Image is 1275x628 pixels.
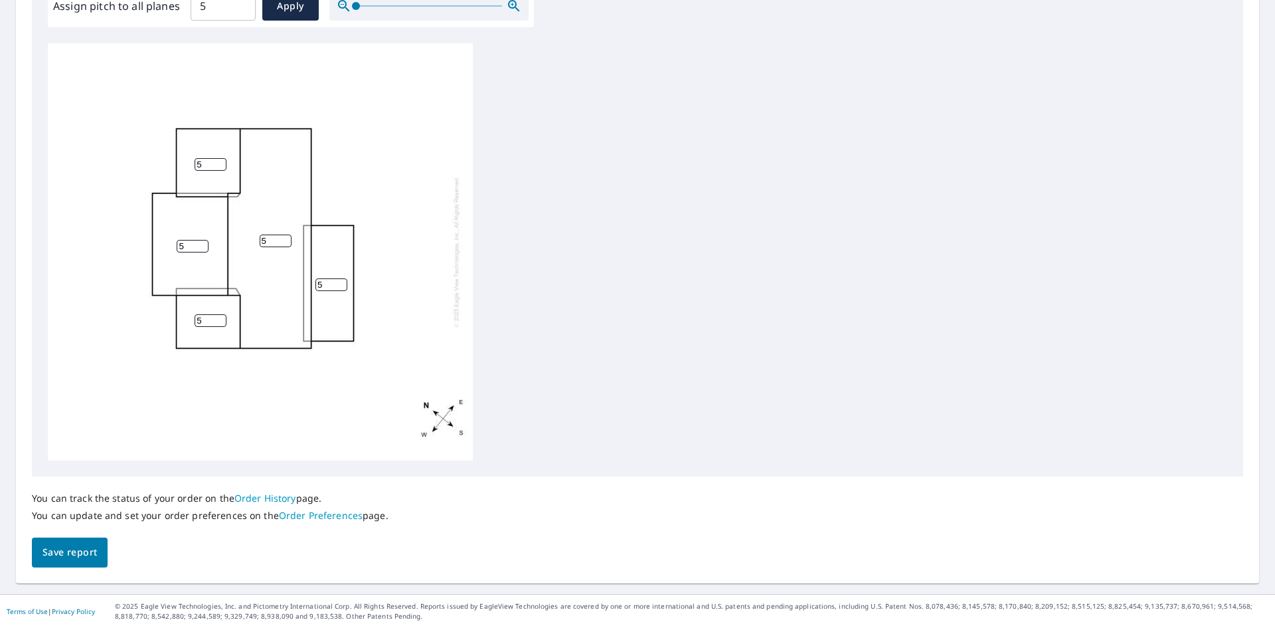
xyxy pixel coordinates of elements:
[234,492,296,504] a: Order History
[7,607,95,615] p: |
[52,607,95,616] a: Privacy Policy
[7,607,48,616] a: Terms of Use
[32,538,108,568] button: Save report
[32,510,388,522] p: You can update and set your order preferences on the page.
[279,509,363,522] a: Order Preferences
[32,492,388,504] p: You can track the status of your order on the page.
[115,601,1268,621] p: © 2025 Eagle View Technologies, Inc. and Pictometry International Corp. All Rights Reserved. Repo...
[42,544,97,561] span: Save report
